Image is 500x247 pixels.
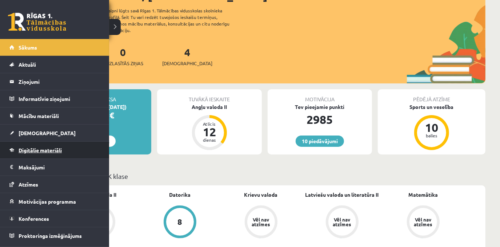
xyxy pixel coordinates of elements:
[19,73,100,90] legend: Ziņojumi
[103,60,143,67] span: Neizlasītās ziņas
[19,159,100,176] legend: Maksājumi
[268,103,372,111] div: Tev pieejamie punkti
[19,130,76,136] span: [DEMOGRAPHIC_DATA]
[421,133,443,138] div: balles
[169,191,191,199] a: Datorika
[378,89,485,103] div: Pēdējā atzīme
[9,125,100,141] a: [DEMOGRAPHIC_DATA]
[19,215,49,222] span: Konferences
[9,56,100,73] a: Aktuāli
[199,122,220,126] div: Atlicis
[9,90,100,107] a: Informatīvie ziņojumi
[19,147,62,153] span: Digitālie materiāli
[296,136,344,147] a: 10 piedāvājumi
[332,217,352,227] div: Vēl nav atzīmes
[9,107,100,124] a: Mācību materiāli
[301,205,383,240] a: Vēl nav atzīmes
[106,7,242,34] div: Laipni lūgts savā Rīgas 1. Tālmācības vidusskolas skolnieka profilā. Šeit Tu vari redzēt tuvojošo...
[378,103,485,151] a: Sports un veselība 10 balles
[19,44,37,51] span: Sākums
[8,13,66,31] a: Rīgas 1. Tālmācības vidusskola
[19,198,76,205] span: Motivācijas programma
[19,232,82,239] span: Proktoringa izmēģinājums
[103,46,143,67] a: 0Neizlasītās ziņas
[109,110,114,121] span: €
[157,103,262,151] a: Angļu valoda II Atlicis 12 dienas
[47,171,483,181] p: Mācību plāns 12.b3 JK klase
[9,159,100,176] a: Maksājumi
[251,217,271,227] div: Vēl nav atzīmes
[177,218,182,226] div: 8
[9,142,100,158] a: Digitālie materiāli
[244,191,278,199] a: Krievu valoda
[9,210,100,227] a: Konferences
[378,103,485,111] div: Sports un veselība
[220,205,301,240] a: Vēl nav atzīmes
[9,176,100,193] a: Atzīmes
[157,103,262,111] div: Angļu valoda II
[9,39,100,56] a: Sākums
[268,111,372,128] div: 2985
[408,191,438,199] a: Matemātika
[157,89,262,103] div: Tuvākā ieskaite
[268,89,372,103] div: Motivācija
[19,61,36,68] span: Aktuāli
[19,113,59,119] span: Mācību materiāli
[199,126,220,138] div: 12
[162,60,212,67] span: [DEMOGRAPHIC_DATA]
[9,193,100,210] a: Motivācijas programma
[162,46,212,67] a: 4[DEMOGRAPHIC_DATA]
[19,90,100,107] legend: Informatīvie ziņojumi
[305,191,379,199] a: Latviešu valoda un literatūra II
[421,122,443,133] div: 10
[139,205,220,240] a: 8
[199,138,220,142] div: dienas
[9,227,100,244] a: Proktoringa izmēģinājums
[383,205,464,240] a: Vēl nav atzīmes
[413,217,433,227] div: Vēl nav atzīmes
[9,73,100,90] a: Ziņojumi
[19,181,38,188] span: Atzīmes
